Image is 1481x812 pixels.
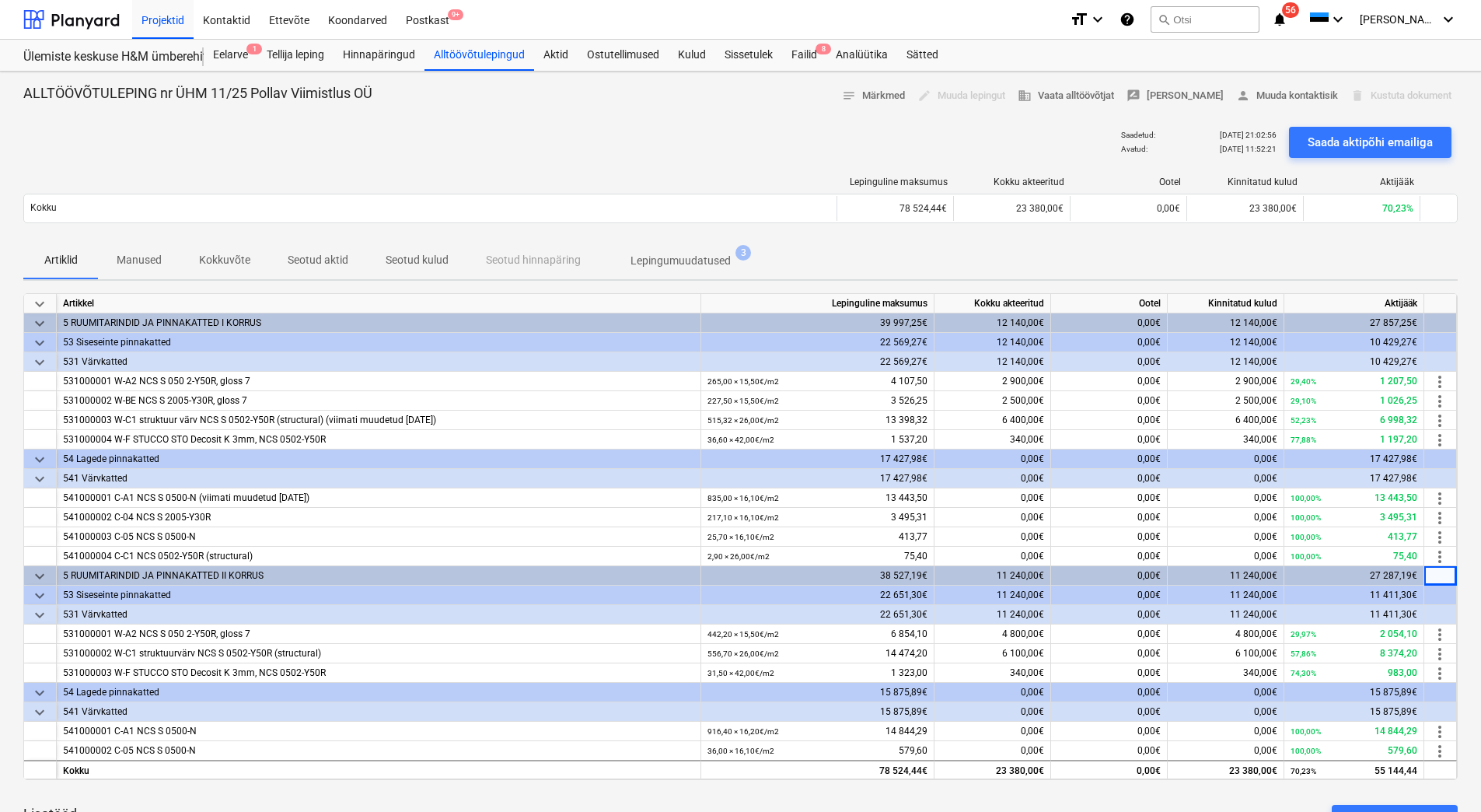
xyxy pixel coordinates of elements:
button: Otsi [1151,6,1259,33]
div: 14 844,29 [1291,722,1417,741]
small: 916,40 × 16,20€ / m2 [707,727,779,736]
div: 17 427,98€ [1284,450,1424,469]
div: 0,00€ [1051,450,1168,469]
span: 0,00€ [1137,395,1161,406]
span: more_vert [1430,548,1449,566]
small: 217,10 × 16,10€ / m2 [707,513,779,522]
a: Ostutellimused [578,40,669,71]
p: [DATE] 21:02:56 [1220,130,1277,140]
div: 53 Siseseinte pinnakatted [63,333,694,352]
span: 6 400,00€ [1235,415,1277,425]
div: 0,00€ [1168,683,1284,702]
div: Saada aktipõhi emailiga [1308,132,1433,152]
div: Kokku akteeritud [934,294,1051,313]
div: 1 197,20 [1291,430,1417,450]
div: 11 240,00€ [934,586,1051,605]
div: 0,00€ [934,450,1051,469]
a: Aktid [534,40,578,71]
span: [PERSON_NAME] [1126,87,1224,105]
span: more_vert [1430,392,1449,411]
div: 54 Lagede pinnakatted [63,683,694,702]
div: 0,00€ [1051,352,1168,372]
div: 413,77 [1291,527,1417,547]
div: 11 411,30€ [1284,586,1424,605]
i: keyboard_arrow_down [1439,10,1458,29]
div: 14 844,29 [707,722,927,741]
div: 541 Värvkatted [63,469,694,488]
div: 3 495,31 [707,508,927,527]
p: Seotud kulud [386,252,449,268]
div: Tellija leping [257,40,334,71]
div: 531000002 W-BE NCS S 2005-Y30R, gloss 7 [63,391,694,411]
span: 0,00€ [1021,745,1044,756]
small: 100,00% [1291,727,1321,736]
div: 17 427,98€ [1284,469,1424,488]
div: 13 443,50 [1291,488,1417,508]
div: 531000003 W-F STUCCO STO Decosit K 3mm, NCS 0502-Y50R [63,663,694,683]
span: 0,00€ [1021,726,1044,737]
span: 6 100,00€ [1235,648,1277,659]
div: 0,00€ [1051,566,1168,586]
div: 579,60 [1291,741,1417,761]
p: Seotud aktid [288,252,348,268]
span: 6 100,00€ [1002,648,1044,659]
a: Kulud [669,40,715,71]
div: 11 240,00€ [1168,605,1284,625]
div: 27 857,25€ [1284,313,1424,333]
span: Vaata alltöövõtjat [1018,87,1114,105]
span: 0,00€ [1137,551,1161,562]
small: 100,00% [1291,747,1321,755]
div: Ülemiste keskuse H&M ümberehitustööd [HMÜLEMISTE] [23,49,185,65]
div: 53 Siseseinte pinnakatted [63,586,694,605]
div: 17 427,98€ [701,469,934,488]
div: 413,77 [707,527,927,547]
small: 227,50 × 15,50€ / m2 [707,397,779,405]
a: Eelarve1 [204,40,257,71]
span: 3 [735,245,751,261]
div: Kokku [57,760,701,779]
a: Sätted [897,40,948,71]
span: 0,00€ [1137,434,1161,445]
span: keyboard_arrow_down [30,450,49,469]
div: 0,00€ [934,469,1051,488]
span: 0,00€ [1137,492,1161,503]
div: 11 240,00€ [1168,566,1284,586]
div: Lepinguline maksumus [844,177,948,187]
i: Abikeskus [1119,10,1135,29]
span: 340,00€ [1243,434,1277,445]
div: 1 026,25 [1291,391,1417,411]
span: 0,00€ [1137,648,1161,659]
div: 12 140,00€ [1168,333,1284,352]
div: Ootel [1077,177,1181,187]
span: keyboard_arrow_down [30,684,49,702]
div: Artikkel [57,294,701,313]
span: more_vert [1430,742,1449,761]
span: 0,00€ [1137,726,1161,737]
i: format_size [1070,10,1088,29]
span: 0,00€ [1254,512,1277,523]
a: Alltöövõtulepingud [424,40,534,71]
div: Kokku akteeritud [960,177,1064,187]
div: Analüütika [826,40,897,71]
button: Märkmed [836,84,911,108]
div: 78 524,44€ [701,760,934,779]
small: 31,50 × 42,00€ / m2 [707,669,774,677]
p: ALLTÖÖVÕTULEPING nr ÜHM 11/25 Pollav Viimistlus OÜ [23,84,372,103]
div: 15 875,89€ [1284,702,1424,722]
span: 1 [246,44,262,54]
div: 0,00€ [1051,313,1168,333]
span: more_vert [1430,625,1449,644]
div: 13 398,32 [707,411,927,430]
span: 0,00€ [1021,512,1044,523]
div: 23 380,00€ [1168,760,1284,779]
div: 12 140,00€ [934,352,1051,372]
small: 57,86% [1291,649,1316,658]
div: 1 537,20 [707,430,927,450]
div: 23 380,00€ [934,760,1051,779]
div: 0,00€ [1051,760,1168,779]
span: 23 380,00€ [1249,203,1297,214]
span: 0,00€ [1137,531,1161,542]
div: 0,00€ [1051,333,1168,352]
span: 2 500,00€ [1235,395,1277,406]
